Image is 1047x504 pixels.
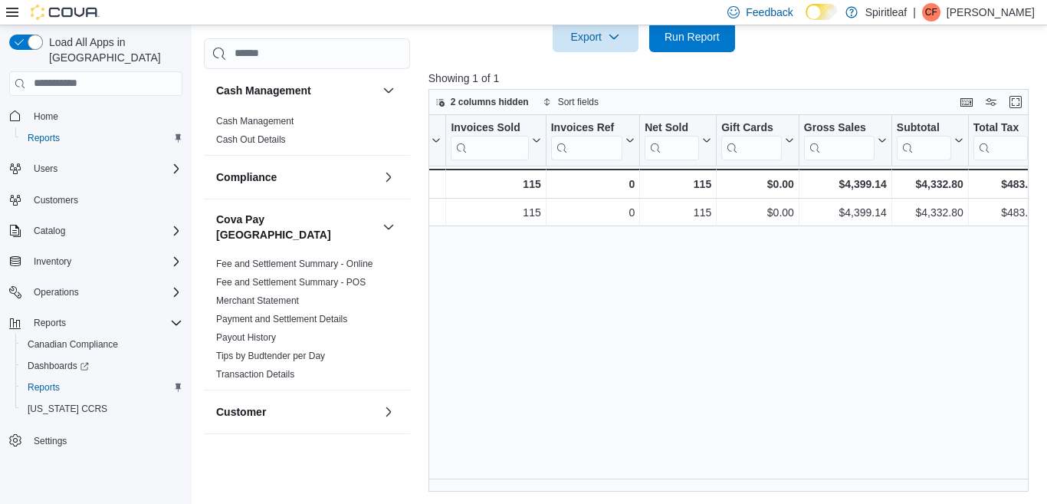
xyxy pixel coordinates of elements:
[1006,93,1025,111] button: Enter fullscreen
[973,120,1040,160] button: Total Tax
[216,295,299,306] a: Merchant Statement
[649,21,735,52] button: Run Report
[28,381,60,394] span: Reports
[451,96,529,108] span: 2 columns hidden
[15,334,189,355] button: Canadian Compliance
[28,160,182,178] span: Users
[804,120,887,160] button: Gross Sales
[973,175,1040,193] div: $483.74
[379,403,398,421] button: Customer
[34,317,66,329] span: Reports
[947,3,1035,21] p: [PERSON_NAME]
[216,331,276,344] span: Payout History
[28,430,182,450] span: Settings
[451,120,540,160] button: Invoices Sold
[3,105,189,127] button: Home
[922,3,940,21] div: Chelsea F
[216,369,294,380] a: Transaction Details
[913,3,916,21] p: |
[3,282,189,303] button: Operations
[216,277,366,288] a: Fee and Settlement Summary - POS
[21,335,182,354] span: Canadian Compliance
[806,4,838,20] input: Dark Mode
[721,203,794,222] div: $0.00
[21,378,66,397] a: Reports
[746,5,793,20] span: Feedback
[216,368,294,380] span: Transaction Details
[28,432,73,450] a: Settings
[34,435,67,447] span: Settings
[429,93,535,111] button: 2 columns hidden
[897,120,963,160] button: Subtotal
[216,258,373,270] span: Fee and Settlement Summary - Online
[28,107,182,126] span: Home
[21,378,182,397] span: Reports
[216,332,276,343] a: Payout History
[451,175,540,193] div: 115
[537,93,605,111] button: Sort fields
[551,203,635,222] div: 0
[804,175,887,193] div: $4,399.14
[645,120,699,160] div: Net Sold
[28,360,89,372] span: Dashboards
[973,120,1028,135] div: Total Tax
[28,222,182,240] span: Catalog
[721,175,794,193] div: $0.00
[21,335,124,354] a: Canadian Compliance
[665,29,720,44] span: Run Report
[804,120,875,135] div: Gross Sales
[34,286,79,298] span: Operations
[34,225,65,237] span: Catalog
[28,252,77,271] button: Inventory
[3,251,189,272] button: Inventory
[216,404,266,420] h3: Customer
[336,120,428,160] div: Location
[204,255,410,390] div: Cova Pay [GEOGRAPHIC_DATA]
[28,160,64,178] button: Users
[973,120,1028,160] div: Total Tax
[379,81,398,100] button: Cash Management
[721,120,794,160] button: Gift Cards
[34,163,57,175] span: Users
[451,120,528,160] div: Invoices Sold
[973,203,1040,222] div: $483.74
[28,314,182,332] span: Reports
[28,190,182,209] span: Customers
[551,120,635,160] button: Invoices Ref
[28,132,60,144] span: Reports
[15,398,189,420] button: [US_STATE] CCRS
[336,120,428,135] div: Location
[897,175,963,193] div: $4,332.80
[551,120,622,135] div: Invoices Ref
[216,295,299,307] span: Merchant Statement
[216,313,347,325] span: Payment and Settlement Details
[897,120,951,160] div: Subtotal
[216,133,286,146] span: Cash Out Details
[721,120,782,135] div: Gift Cards
[216,116,294,127] a: Cash Management
[216,83,311,98] h3: Cash Management
[897,120,951,135] div: Subtotal
[551,175,635,193] div: 0
[216,212,376,242] h3: Cova Pay [GEOGRAPHIC_DATA]
[925,3,937,21] span: CF
[28,338,118,351] span: Canadian Compliance
[806,20,806,21] span: Dark Mode
[897,203,963,222] div: $4,332.80
[645,120,711,160] button: Net Sold
[3,312,189,334] button: Reports
[28,283,182,301] span: Operations
[3,158,189,180] button: Users
[865,3,907,21] p: Spiritleaf
[204,112,410,155] div: Cash Management
[9,99,182,492] nav: Complex example
[721,120,782,160] div: Gift Card Sales
[379,218,398,236] button: Cova Pay [GEOGRAPHIC_DATA]
[428,71,1035,86] p: Showing 1 of 1
[21,400,113,418] a: [US_STATE] CCRS
[982,93,1000,111] button: Display options
[21,129,182,147] span: Reports
[28,283,85,301] button: Operations
[216,314,347,324] a: Payment and Settlement Details
[216,115,294,127] span: Cash Management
